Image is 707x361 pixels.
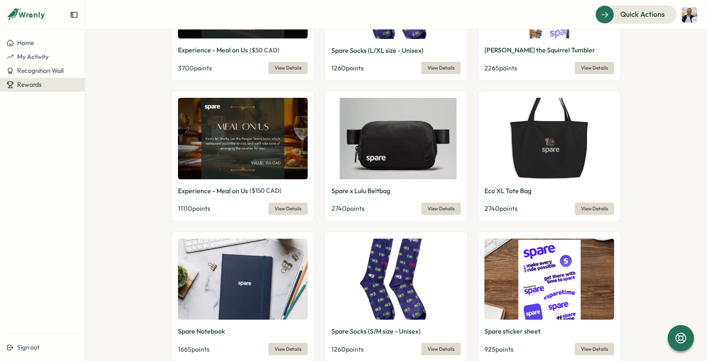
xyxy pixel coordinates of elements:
[421,343,461,355] button: View Details
[178,64,212,72] span: 3700 points
[331,345,364,353] span: 1260 points
[428,343,455,355] span: View Details
[331,64,364,72] span: 1260 points
[331,326,421,336] p: Spare Socks (S/M size - Unisex)
[484,98,614,179] img: Eco XL Tote Bag
[268,343,308,355] button: View Details
[331,45,423,56] p: Spare Socks (L/XL size - Unisex)
[178,45,248,55] p: Experience - Meal on Us
[250,187,281,194] span: ( $ 150 CAD )
[595,5,677,23] button: Quick Actions
[178,345,209,353] span: 1665 points
[428,62,455,74] span: View Details
[275,343,302,355] span: View Details
[331,239,461,320] img: Spare Socks (S/M size - Unisex)
[331,98,461,179] img: Spare x Lulu Beltbag
[581,343,608,355] span: View Details
[331,186,390,196] p: Spare x Lulu Beltbag
[70,11,78,19] button: Expand sidebar
[484,45,595,55] p: [PERSON_NAME] the Squirrel Tumbler
[484,64,517,72] span: 2265 points
[581,62,608,74] span: View Details
[17,39,34,47] span: Home
[484,239,614,320] img: Spare sticker sheet
[421,62,461,74] button: View Details
[178,98,308,179] img: Experience - Meal on Us
[581,203,608,214] span: View Details
[575,203,614,215] button: View Details
[575,343,614,355] button: View Details
[17,343,40,351] span: Sign out
[268,62,308,74] button: View Details
[178,204,210,212] span: 11110 points
[275,203,302,214] span: View Details
[250,46,279,54] span: ( $ 50 CAD )
[484,204,518,212] span: 2740 points
[17,67,63,74] span: Recognition Wall
[178,326,225,336] p: Spare Notebook
[682,7,697,23] img: Ben Laval
[428,203,455,214] span: View Details
[178,239,308,320] img: Spare Notebook
[484,345,513,353] span: 925 points
[275,62,302,74] span: View Details
[268,203,308,215] button: View Details
[575,62,614,74] button: View Details
[484,186,531,196] p: Eco XL Tote Bag
[484,326,540,336] p: Spare sticker sheet
[620,9,665,20] span: Quick Actions
[178,186,248,196] p: Experience - Meal on Us
[17,53,49,61] span: My Activity
[17,81,42,88] span: Rewards
[421,203,461,215] button: View Details
[331,204,365,212] span: 2740 points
